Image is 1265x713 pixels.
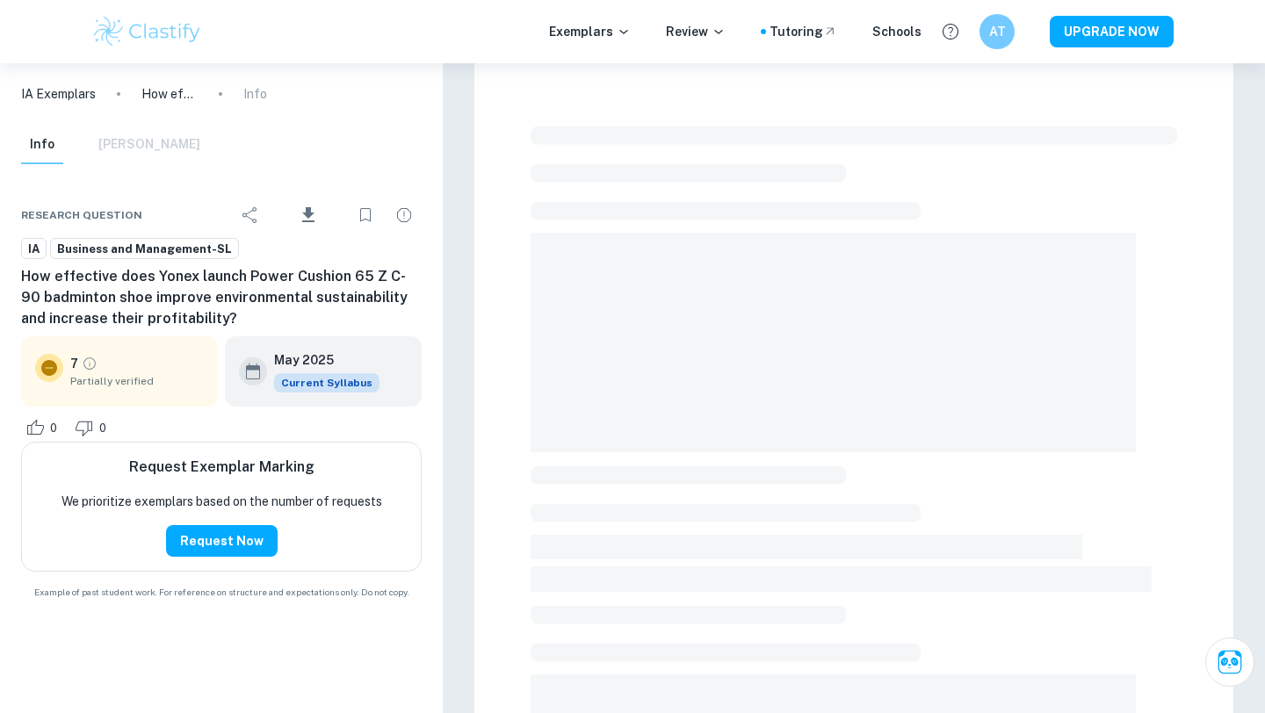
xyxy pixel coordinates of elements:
[666,22,726,41] p: Review
[21,414,67,442] div: Like
[70,414,116,442] div: Dislike
[549,22,631,41] p: Exemplars
[872,22,922,41] a: Schools
[21,207,142,223] span: Research question
[979,14,1015,49] button: AT
[129,457,314,478] h6: Request Exemplar Marking
[1050,16,1174,47] button: UPGRADE NOW
[51,241,238,258] span: Business and Management-SL
[70,373,204,389] span: Partially verified
[387,198,422,233] div: Report issue
[274,350,365,370] h6: May 2025
[22,241,46,258] span: IA
[21,84,96,104] a: IA Exemplars
[61,492,382,511] p: We prioritize exemplars based on the number of requests
[50,238,239,260] a: Business and Management-SL
[40,420,67,437] span: 0
[141,84,198,104] p: How effective does Yonex launch Power Cushion 65 Z C-90 badminton shoe improve environmental sust...
[90,420,116,437] span: 0
[21,266,422,329] h6: How effective does Yonex launch Power Cushion 65 Z C-90 badminton shoe improve environmental sust...
[21,126,63,164] button: Info
[233,198,268,233] div: Share
[987,22,1008,41] h6: AT
[348,198,383,233] div: Bookmark
[166,525,278,557] button: Request Now
[1205,637,1254,687] button: Ask Clai
[936,17,965,47] button: Help and Feedback
[21,586,422,599] span: Example of past student work. For reference on structure and expectations only. Do not copy.
[91,14,203,49] img: Clastify logo
[271,192,344,238] div: Download
[82,356,98,371] a: Grade partially verified
[274,373,379,393] span: Current Syllabus
[243,84,267,104] p: Info
[21,238,47,260] a: IA
[770,22,837,41] a: Tutoring
[274,373,379,393] div: This exemplar is based on the current syllabus. Feel free to refer to it for inspiration/ideas wh...
[70,354,78,373] p: 7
